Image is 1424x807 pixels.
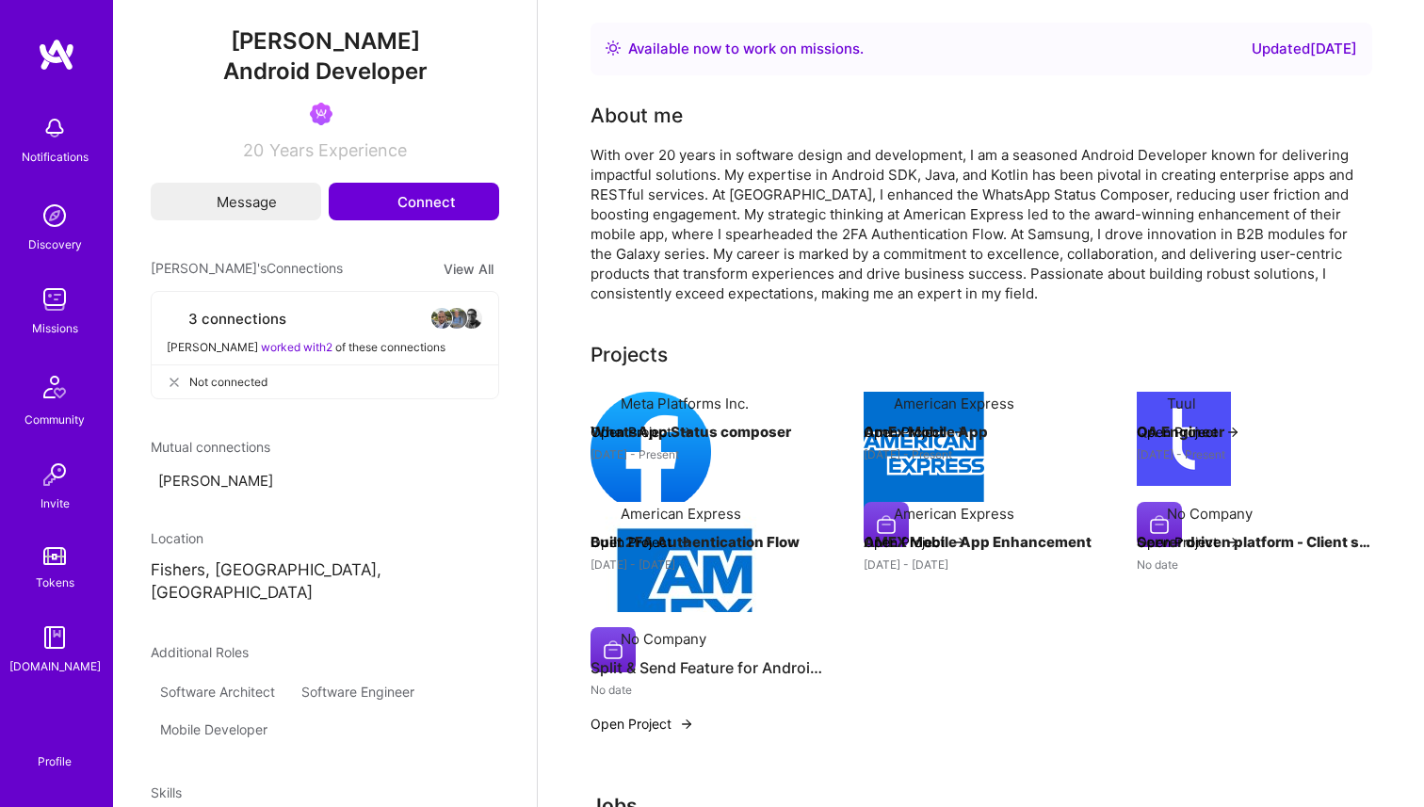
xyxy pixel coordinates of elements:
[151,644,249,660] span: Additional Roles
[591,714,694,734] button: Open Project
[591,145,1372,303] div: With over 20 years in software design and development, I am a seasoned Android Developer known fo...
[1137,532,1240,552] button: Open Project
[864,530,1099,555] h4: AMEX Mobile App Enhancement
[679,717,694,732] img: arrow-right
[9,656,101,676] div: [DOMAIN_NAME]
[151,559,499,605] p: Fishers, [GEOGRAPHIC_DATA], [GEOGRAPHIC_DATA]
[38,751,72,769] div: Profile
[38,38,75,72] img: logo
[36,456,73,493] img: Invite
[1225,535,1240,550] img: arrow-right
[223,57,428,85] span: Android Developer
[243,140,264,160] span: 20
[591,532,694,552] button: Open Project
[1167,504,1253,524] div: No Company
[1137,530,1372,555] h4: Server driven platform - Client side Protocol implementation
[864,392,984,511] img: Company logo
[445,307,468,330] img: avatar
[151,528,499,548] div: Location
[679,425,694,440] img: arrow-right
[1137,392,1231,486] img: Company logo
[329,183,499,220] button: Connect
[1252,38,1357,60] div: Updated [DATE]
[621,394,749,413] div: Meta Platforms Inc.
[864,532,967,552] button: Open Project
[167,375,182,390] i: icon CloseGray
[864,422,967,442] button: Open Project
[1137,502,1182,547] img: Company logo
[864,502,909,547] img: Company logo
[621,629,706,649] div: No Company
[151,437,499,457] span: Mutual connections
[292,677,424,707] div: Software Engineer
[151,677,284,707] div: Software Architect
[591,555,826,574] div: [DATE] - [DATE]
[591,502,779,690] img: Company logo
[430,307,453,330] img: avatar
[22,147,89,167] div: Notifications
[591,444,826,464] div: [DATE] - Present
[32,318,78,338] div: Missions
[591,422,694,442] button: Open Project
[151,183,321,220] button: Message
[40,493,70,513] div: Invite
[261,340,332,354] span: worked with 2
[591,102,683,130] div: About me
[1225,425,1240,440] img: arrow-right
[1137,422,1240,442] button: Open Project
[24,410,85,429] div: Community
[188,309,286,329] span: 3 connections
[894,504,1014,524] div: American Express
[269,140,407,160] span: Years Experience
[1137,420,1372,444] h4: QA Engineer
[36,197,73,234] img: discovery
[151,291,499,399] button: 3 connectionsavataravataravatar[PERSON_NAME] worked with2 of these connectionsNot connected
[591,392,711,512] img: Company logo
[158,471,273,491] span: [PERSON_NAME]
[189,372,267,392] span: Not connected
[151,258,343,280] span: [PERSON_NAME]'s Connections
[36,109,73,147] img: bell
[621,504,741,524] div: American Express
[864,555,1099,574] div: [DATE] - [DATE]
[591,655,826,680] h4: Split & Send Feature for Android client
[151,27,499,56] span: [PERSON_NAME]
[372,193,389,210] i: icon Connect
[591,530,826,555] h4: Built 2FA Authentication Flow
[1137,555,1372,574] div: No date
[952,425,967,440] img: arrow-right
[151,784,182,800] span: Skills
[43,547,66,565] img: tokens
[36,281,73,318] img: teamwork
[310,103,332,125] img: Been on Mission
[461,307,483,330] img: avatar
[679,535,694,550] img: arrow-right
[864,420,1099,444] h4: AmEx Mobile App
[606,40,621,56] img: Availability
[591,680,826,700] div: No date
[1167,394,1196,413] div: Tuul
[438,258,499,280] button: View All
[195,195,208,208] i: icon Mail
[864,444,1099,464] div: [DATE] - Present
[32,364,77,410] img: Community
[591,627,636,672] img: Company logo
[591,341,668,369] div: Projects
[36,619,73,656] img: guide book
[952,535,967,550] img: arrow-right
[36,573,74,592] div: Tokens
[31,732,78,769] a: Profile
[894,394,1014,413] div: American Express
[151,715,277,745] div: Mobile Developer
[628,38,864,60] div: Available now to work on missions .
[167,337,483,357] div: [PERSON_NAME] of these connections
[591,420,826,444] h4: WhatsApp Status composer
[1137,444,1372,464] div: [DATE] - Present
[167,312,181,326] i: icon Collaborator
[28,234,82,254] div: Discovery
